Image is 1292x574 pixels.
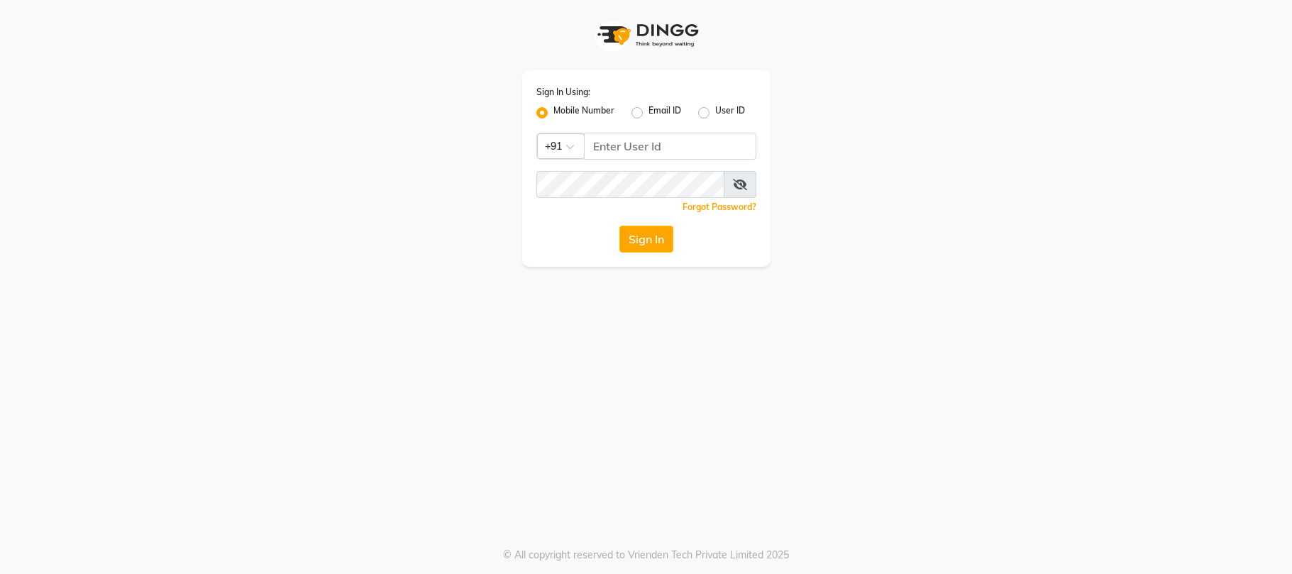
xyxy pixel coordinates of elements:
[590,14,703,56] img: logo1.svg
[553,104,614,121] label: Mobile Number
[584,133,756,160] input: Username
[715,104,745,121] label: User ID
[648,104,681,121] label: Email ID
[536,171,724,198] input: Username
[619,226,673,253] button: Sign In
[683,202,756,212] a: Forgot Password?
[536,86,590,99] label: Sign In Using:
